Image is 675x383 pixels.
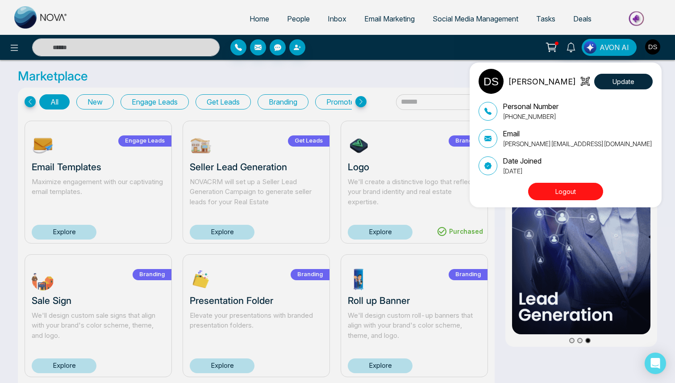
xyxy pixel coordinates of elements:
p: [PHONE_NUMBER] [503,112,558,121]
div: Open Intercom Messenger [645,353,666,374]
button: Update [594,74,653,89]
p: [PERSON_NAME][EMAIL_ADDRESS][DOMAIN_NAME] [503,139,652,148]
p: [PERSON_NAME] [508,76,576,88]
button: Logout [528,183,603,200]
p: Date Joined [503,156,542,166]
p: Personal Number [503,101,558,112]
p: Email [503,128,652,139]
p: [DATE] [503,166,542,176]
